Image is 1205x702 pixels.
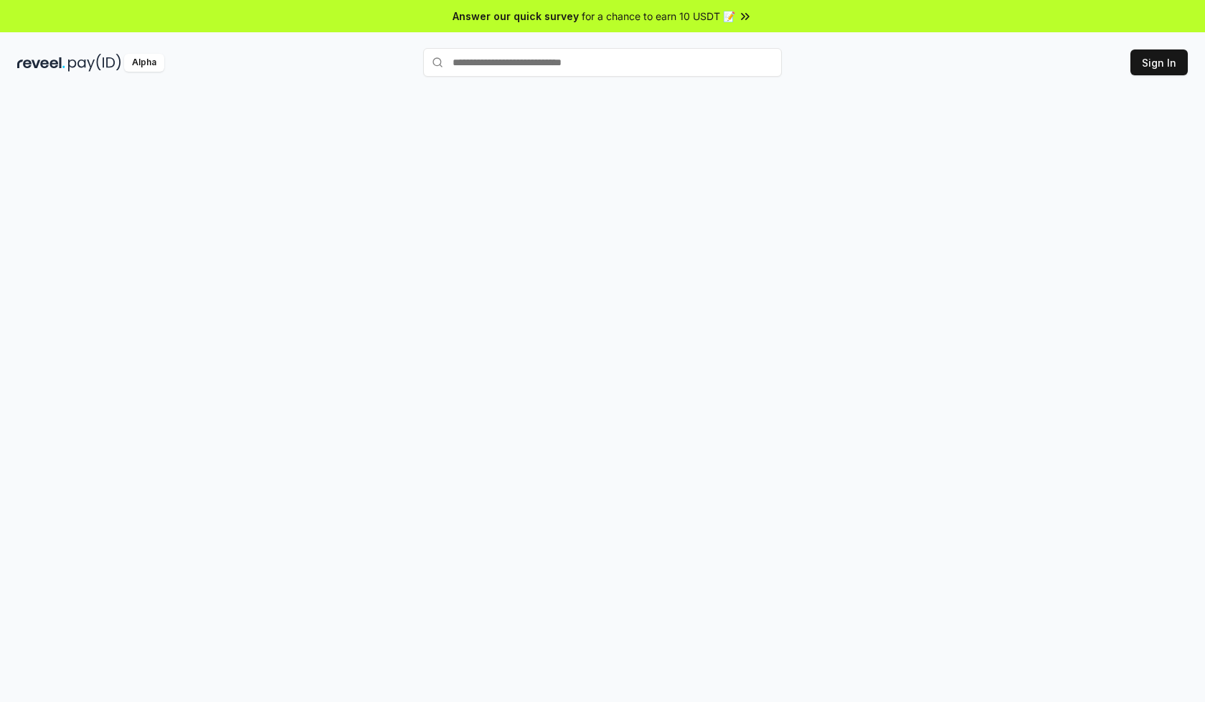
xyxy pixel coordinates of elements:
[453,9,579,24] span: Answer our quick survey
[582,9,735,24] span: for a chance to earn 10 USDT 📝
[1130,49,1188,75] button: Sign In
[124,54,164,72] div: Alpha
[68,54,121,72] img: pay_id
[17,54,65,72] img: reveel_dark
